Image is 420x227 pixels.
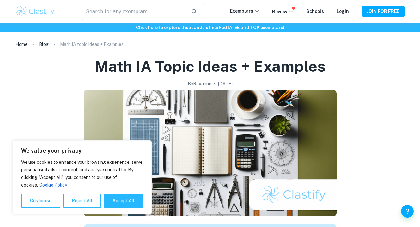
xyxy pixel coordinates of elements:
[1,24,419,31] h6: Click here to explore thousands of marked IA, EE and TOK exemplars !
[15,40,27,49] a: Home
[39,182,67,188] a: Cookie Policy
[94,56,326,77] h1: Math IA topic ideas + Examples
[21,194,60,208] button: Customise
[39,40,49,49] a: Blog
[306,9,324,14] a: Schools
[84,90,337,216] img: Math IA topic ideas + Examples cover image
[21,147,143,155] p: We value your privacy
[104,194,143,208] button: Accept All
[230,8,259,15] p: Exemplars
[401,205,414,218] button: Help and Feedback
[60,41,124,48] p: Math IA topic ideas + Examples
[188,80,211,87] h2: By Roxanne
[362,6,405,17] button: JOIN FOR FREE
[63,194,101,208] button: Reject All
[218,80,233,87] h2: [DATE]
[21,158,143,189] p: We use cookies to enhance your browsing experience, serve personalised ads or content, and analys...
[13,140,152,214] div: We value your privacy
[214,80,216,87] p: •
[15,5,56,18] img: Clastify logo
[82,3,186,20] input: Search for any exemplars...
[272,8,294,15] p: Review
[337,9,349,14] a: Login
